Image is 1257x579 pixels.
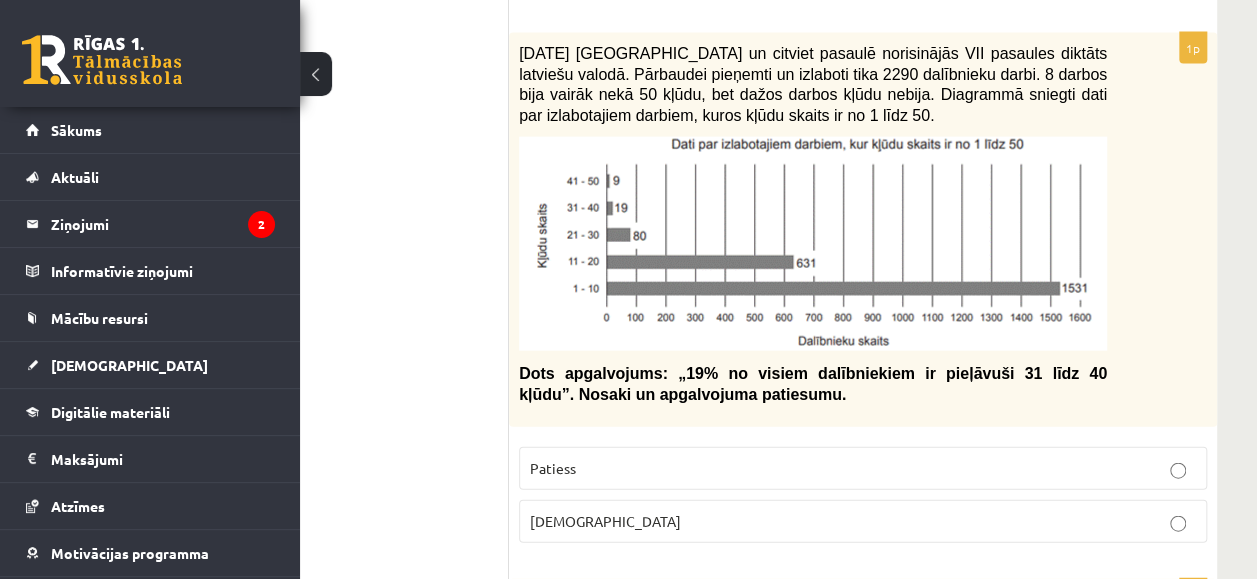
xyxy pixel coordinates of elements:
a: Maksājumi [26,436,275,482]
a: Aktuāli [26,154,275,200]
span: Dots apgalvojums: „19% no visiem dalībniekiem ir pieļāvuši 31 līdz 40 kļūdu”. Nosaki un apgalvoju... [519,365,1107,403]
span: [DEMOGRAPHIC_DATA] [530,512,681,530]
a: Ziņojumi2 [26,201,275,247]
legend: Informatīvie ziņojumi [51,248,275,294]
a: Digitālie materiāli [26,389,275,435]
a: Atzīmes [26,483,275,529]
a: Motivācijas programma [26,530,275,576]
input: Patiess [1170,463,1186,479]
img: Attēls, kurā ir teksts, ekrānuzņēmums, rinda, skice Mākslīgā intelekta ģenerēts saturs var būt ne... [519,137,1107,351]
a: Mācību resursi [26,295,275,341]
span: Patiess [530,459,576,477]
legend: Maksājumi [51,436,275,482]
span: Motivācijas programma [51,544,209,562]
i: 2 [248,211,275,238]
input: [DEMOGRAPHIC_DATA] [1170,516,1186,532]
a: Sākums [26,107,275,153]
p: 1p [1179,32,1207,64]
span: Atzīmes [51,497,105,515]
span: [DEMOGRAPHIC_DATA] [51,356,208,374]
span: Sākums [51,121,102,139]
span: [DATE] [GEOGRAPHIC_DATA] un citviet pasaulē norisinājās VII pasaules diktāts latviešu valodā. Pār... [519,45,1107,124]
span: Mācību resursi [51,309,148,327]
span: Aktuāli [51,168,99,186]
a: Informatīvie ziņojumi [26,248,275,294]
span: Digitālie materiāli [51,403,170,421]
a: Rīgas 1. Tālmācības vidusskola [22,35,182,85]
a: [DEMOGRAPHIC_DATA] [26,342,275,388]
legend: Ziņojumi [51,201,275,247]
